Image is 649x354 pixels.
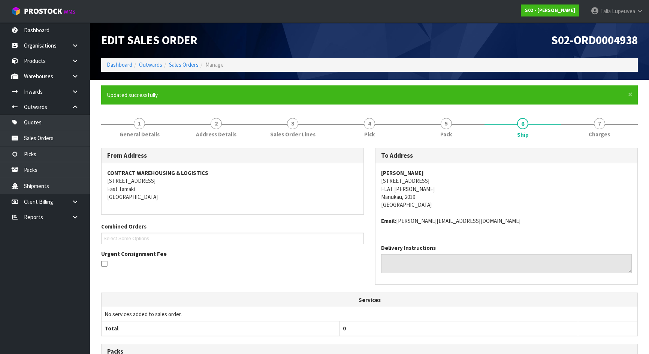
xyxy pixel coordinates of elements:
label: Urgent Consignment Fee [101,250,167,258]
label: Delivery Instructions [381,244,436,252]
address: [STREET_ADDRESS] East Tamaki [GEOGRAPHIC_DATA] [107,169,358,201]
th: Services [102,293,637,307]
span: 3 [287,118,298,129]
span: Talia [600,7,611,15]
span: Ship [517,131,529,139]
address: [PERSON_NAME][EMAIL_ADDRESS][DOMAIN_NAME] [381,217,632,225]
span: × [628,89,633,100]
strong: CONTRACT WAREHOUSING & LOGISTICS [107,169,208,176]
span: Address Details [196,130,236,138]
h3: To Address [381,152,632,159]
span: Updated successfully [107,91,158,99]
a: Sales Orders [169,61,199,68]
img: cube-alt.png [11,6,21,16]
td: No services added to sales order. [102,307,637,321]
span: 4 [364,118,375,129]
h3: From Address [107,152,358,159]
span: 2 [211,118,222,129]
span: Sales Order Lines [270,130,316,138]
strong: [PERSON_NAME] [381,169,424,176]
span: 0 [343,325,346,332]
small: WMS [64,8,75,15]
a: Outwards [139,61,162,68]
th: Total [102,321,340,336]
a: Dashboard [107,61,132,68]
span: Lupeuvea [612,7,635,15]
span: 5 [441,118,452,129]
span: Charges [589,130,610,138]
label: Combined Orders [101,223,147,230]
a: S02 - [PERSON_NAME] [521,4,579,16]
span: S02-ORD0004938 [551,33,638,48]
span: 7 [594,118,605,129]
span: Edit Sales Order [101,33,197,48]
strong: S02 - [PERSON_NAME] [525,7,575,13]
span: 1 [134,118,145,129]
strong: email [381,217,396,224]
span: Manage [205,61,224,68]
span: ProStock [24,6,62,16]
span: General Details [120,130,160,138]
address: [STREET_ADDRESS] FLAT [PERSON_NAME] Manukau, 2019 [GEOGRAPHIC_DATA] [381,169,632,209]
span: Pack [440,130,452,138]
span: 6 [517,118,528,129]
span: Pick [364,130,375,138]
